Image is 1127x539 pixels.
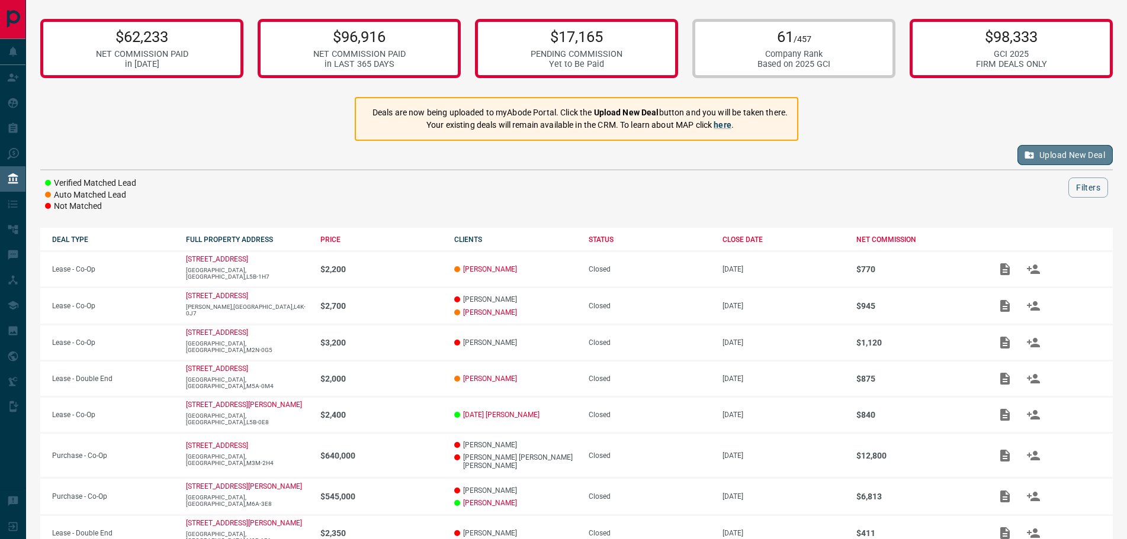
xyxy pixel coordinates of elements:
[856,492,978,501] p: $6,813
[531,28,622,46] p: $17,165
[757,59,830,69] div: Based on 2025 GCI
[856,528,978,538] p: $411
[52,302,174,310] p: Lease - Co-Op
[991,301,1019,309] span: Add / View Documents
[991,338,1019,346] span: Add / View Documents
[96,49,188,59] div: NET COMMISSION PAID
[320,301,442,311] p: $2,700
[1068,177,1108,198] button: Filters
[1019,264,1048,273] span: Match Clients
[186,267,308,280] p: [GEOGRAPHIC_DATA],[GEOGRAPHIC_DATA],L5B-1H7
[454,235,576,244] div: CLIENTS
[45,201,136,212] li: Not Matched
[320,235,442,244] div: PRICE
[52,375,174,383] p: Lease - Double End
[96,28,188,46] p: $62,233
[186,292,248,300] a: [STREET_ADDRESS]
[723,451,845,460] p: [DATE]
[1019,410,1048,418] span: Match Clients
[454,529,576,537] p: [PERSON_NAME]
[589,302,711,310] div: Closed
[313,59,406,69] div: in LAST 365 DAYS
[589,375,711,383] div: Closed
[991,264,1019,273] span: Add / View Documents
[52,451,174,460] p: Purchase - Co-Op
[531,49,622,59] div: PENDING COMMISSION
[186,364,248,373] a: [STREET_ADDRESS]
[976,28,1047,46] p: $98,333
[589,235,711,244] div: STATUS
[320,410,442,419] p: $2,400
[186,453,308,466] p: [GEOGRAPHIC_DATA],[GEOGRAPHIC_DATA],M3M-2H4
[976,49,1047,59] div: GCI 2025
[186,304,308,317] p: [PERSON_NAME],[GEOGRAPHIC_DATA],L4K-0J7
[856,301,978,311] p: $945
[991,374,1019,382] span: Add / View Documents
[45,189,136,201] li: Auto Matched Lead
[52,411,174,419] p: Lease - Co-Op
[186,412,308,425] p: [GEOGRAPHIC_DATA],[GEOGRAPHIC_DATA],L5B-0E8
[320,451,442,460] p: $640,000
[186,255,248,263] p: [STREET_ADDRESS]
[186,328,248,337] a: [STREET_ADDRESS]
[976,59,1047,69] div: FIRM DEALS ONLY
[186,482,302,490] a: [STREET_ADDRESS][PERSON_NAME]
[991,528,1019,537] span: Add / View Documents
[186,519,302,527] a: [STREET_ADDRESS][PERSON_NAME]
[463,499,517,507] a: [PERSON_NAME]
[186,235,308,244] div: FULL PROPERTY ADDRESS
[723,338,845,347] p: [DATE]
[186,401,302,409] a: [STREET_ADDRESS][PERSON_NAME]
[589,529,711,537] div: Closed
[589,411,711,419] div: Closed
[45,177,136,189] li: Verified Matched Lead
[991,492,1019,500] span: Add / View Documents
[52,529,174,537] p: Lease - Double End
[186,441,248,450] a: [STREET_ADDRESS]
[373,106,788,119] p: Deals are now being uploaded to myAbode Portal. Click the button and you will be taken there.
[52,235,174,244] div: DEAL TYPE
[1019,492,1048,500] span: Match Clients
[723,265,845,273] p: [DATE]
[991,410,1019,418] span: Add / View Documents
[463,411,540,419] a: [DATE] [PERSON_NAME]
[856,235,978,244] div: NET COMMISSION
[991,451,1019,459] span: Add / View Documents
[723,411,845,419] p: [DATE]
[454,486,576,495] p: [PERSON_NAME]
[589,492,711,501] div: Closed
[454,453,576,470] p: [PERSON_NAME] [PERSON_NAME] [PERSON_NAME]
[320,492,442,501] p: $545,000
[186,376,308,389] p: [GEOGRAPHIC_DATA],[GEOGRAPHIC_DATA],M5A-0M4
[757,28,830,46] p: 61
[463,265,517,273] a: [PERSON_NAME]
[856,338,978,347] p: $1,120
[589,265,711,273] div: Closed
[463,308,517,317] a: [PERSON_NAME]
[320,528,442,538] p: $2,350
[186,340,308,353] p: [GEOGRAPHIC_DATA],[GEOGRAPHIC_DATA],M2N-0G5
[463,375,517,383] a: [PERSON_NAME]
[320,338,442,347] p: $3,200
[1019,451,1048,459] span: Match Clients
[454,441,576,449] p: [PERSON_NAME]
[856,410,978,419] p: $840
[589,451,711,460] div: Closed
[373,119,788,131] p: Your existing deals will remain available in the CRM. To learn about MAP click .
[320,264,442,274] p: $2,200
[454,338,576,347] p: [PERSON_NAME]
[856,264,978,274] p: $770
[723,375,845,383] p: [DATE]
[531,59,622,69] div: Yet to Be Paid
[757,49,830,59] div: Company Rank
[589,338,711,347] div: Closed
[1019,338,1048,346] span: Match Clients
[594,108,659,117] strong: Upload New Deal
[723,302,845,310] p: [DATE]
[1017,145,1113,165] button: Upload New Deal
